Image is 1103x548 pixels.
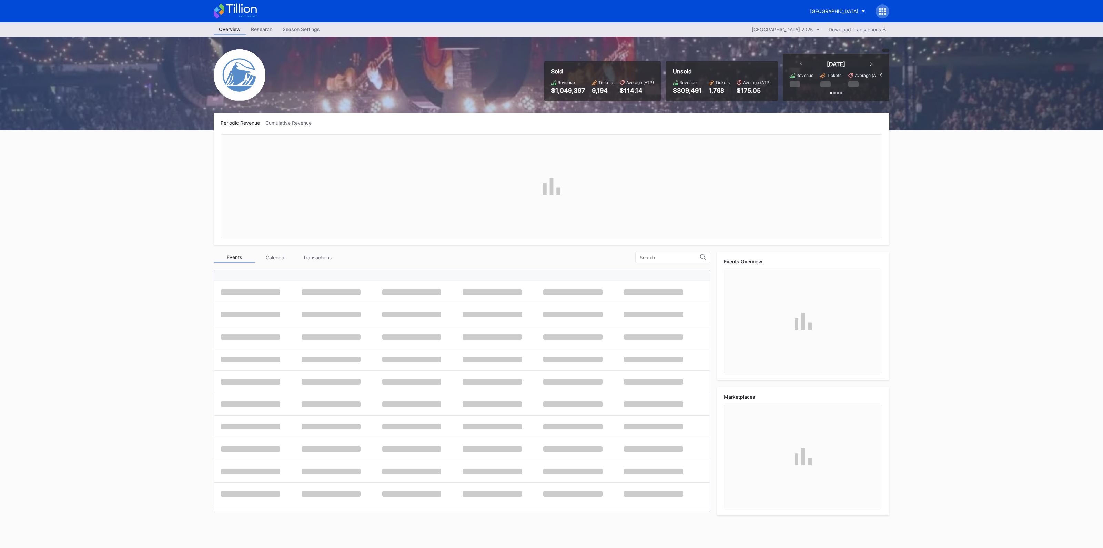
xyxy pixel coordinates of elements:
[827,73,841,78] div: Tickets
[715,80,730,85] div: Tickets
[855,73,882,78] div: Average (ATP)
[214,252,255,263] div: Events
[640,255,700,260] input: Search
[277,24,325,35] a: Season Settings
[246,24,277,34] div: Research
[598,80,613,85] div: Tickets
[592,87,613,94] div: 9,194
[737,87,771,94] div: $175.05
[255,252,296,263] div: Calendar
[805,5,870,18] button: [GEOGRAPHIC_DATA]
[810,8,858,14] div: [GEOGRAPHIC_DATA]
[214,49,265,101] img: Devils-Logo.png
[673,68,771,75] div: Unsold
[825,25,889,34] button: Download Transactions
[743,80,771,85] div: Average (ATP)
[709,87,730,94] div: 1,768
[551,68,654,75] div: Sold
[246,24,277,35] a: Research
[752,27,813,32] div: [GEOGRAPHIC_DATA] 2025
[626,80,654,85] div: Average (ATP)
[551,87,585,94] div: $1,049,397
[796,73,813,78] div: Revenue
[829,27,886,32] div: Download Transactions
[748,25,823,34] button: [GEOGRAPHIC_DATA] 2025
[827,61,845,68] div: [DATE]
[214,24,246,35] a: Overview
[724,259,882,265] div: Events Overview
[558,80,575,85] div: Revenue
[724,394,882,400] div: Marketplaces
[277,24,325,34] div: Season Settings
[679,80,697,85] div: Revenue
[265,120,317,126] div: Cumulative Revenue
[296,252,338,263] div: Transactions
[620,87,654,94] div: $114.14
[673,87,702,94] div: $309,491
[221,120,265,126] div: Periodic Revenue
